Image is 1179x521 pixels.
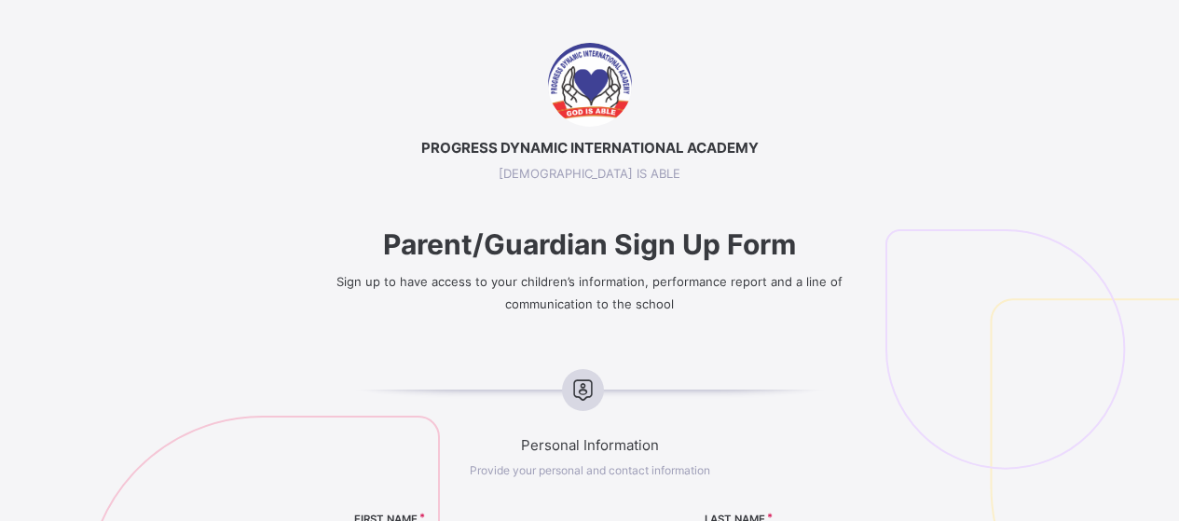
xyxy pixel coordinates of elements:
span: [DEMOGRAPHIC_DATA] IS ABLE [295,166,884,181]
span: Personal Information [295,436,884,454]
span: Provide your personal and contact information [470,463,710,477]
span: Parent/Guardian Sign Up Form [295,227,884,261]
span: PROGRESS DYNAMIC INTERNATIONAL ACADEMY [295,139,884,157]
span: Sign up to have access to your children’s information, performance report and a line of communica... [336,274,843,311]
